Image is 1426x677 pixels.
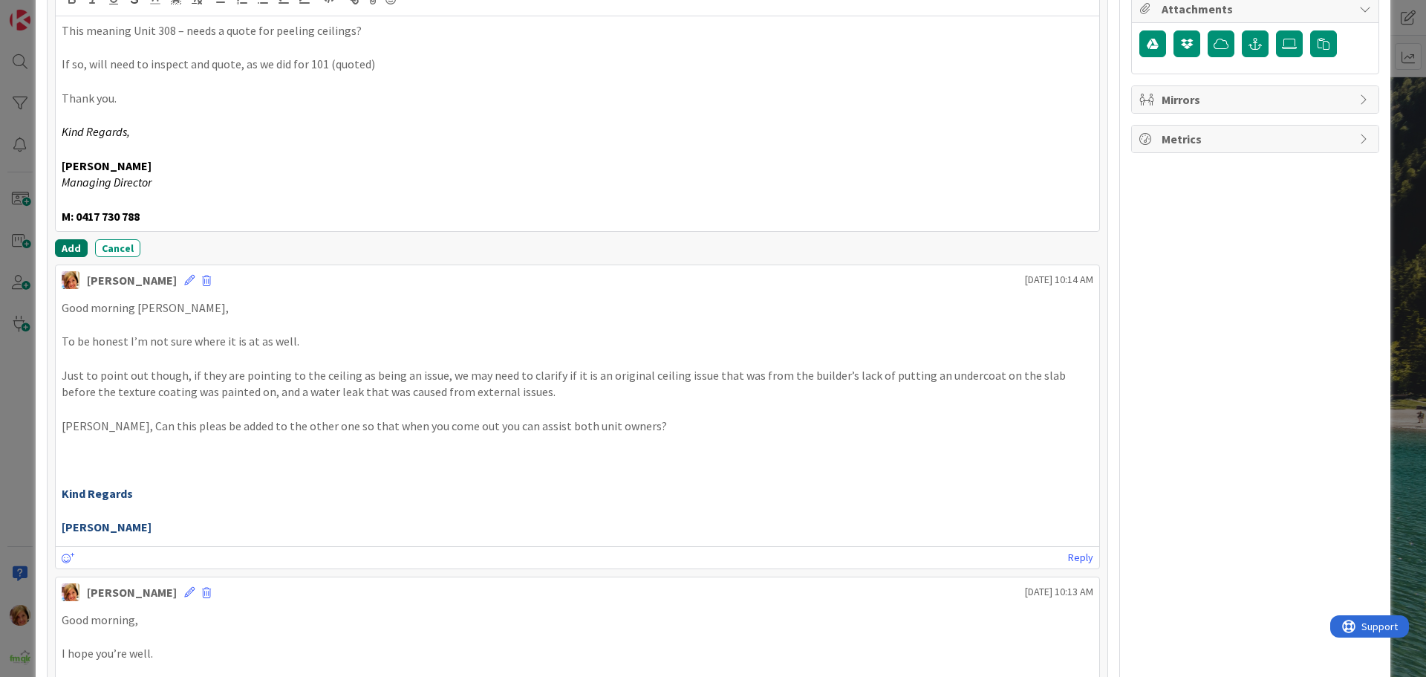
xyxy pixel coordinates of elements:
[62,612,1093,629] p: Good morning,
[62,158,152,173] strong: [PERSON_NAME]
[31,2,68,20] span: Support
[62,519,152,534] strong: [PERSON_NAME]
[1025,272,1093,288] span: [DATE] 10:14 AM
[62,90,1093,107] p: Thank you.
[62,367,1093,401] p: Just to point out though, if they are pointing to the ceiling as being an issue, we may need to c...
[1162,130,1352,148] span: Metrics
[62,124,130,139] em: Kind Regards,
[62,486,133,501] strong: Kind Regards
[87,583,177,601] div: [PERSON_NAME]
[1068,548,1093,567] a: Reply
[1162,91,1352,108] span: Mirrors
[62,299,1093,317] p: Good morning [PERSON_NAME],
[62,209,140,224] strong: M: 0417 730 788
[55,239,88,257] button: Add
[62,22,1093,39] p: This meaning Unit 308 – needs a quote for peeling ceilings?
[62,583,79,601] img: KD
[62,175,152,190] em: Managing Director
[1025,584,1093,600] span: [DATE] 10:13 AM
[62,645,1093,662] p: I hope you’re well.
[62,333,1093,350] p: To be honest I’m not sure where it is at as well.
[62,56,1093,73] p: If so, will need to inspect and quote, as we did for 101 (quoted)
[62,271,79,289] img: KD
[95,239,140,257] button: Cancel
[62,418,1093,435] p: [PERSON_NAME], Can this pleas be added to the other one so that when you come out you can assist ...
[87,271,177,289] div: [PERSON_NAME]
